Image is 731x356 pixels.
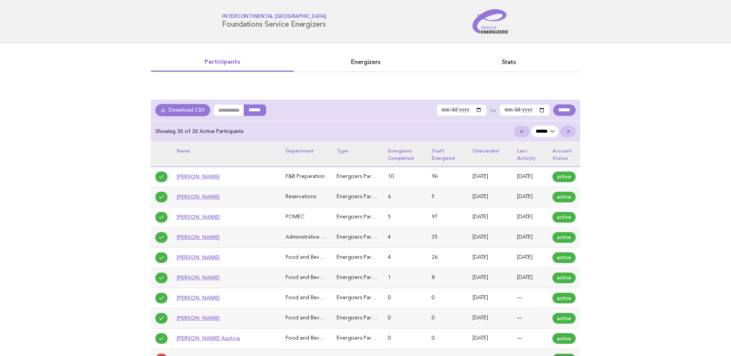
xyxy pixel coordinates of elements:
[427,142,468,167] th: Staff energized
[468,142,512,167] th: Onboarded
[281,142,332,167] th: Department
[512,142,548,167] th: Last activity
[548,142,580,167] th: Account status
[332,142,383,167] th: Type
[383,142,427,167] th: Energizers completed
[172,142,281,167] th: Name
